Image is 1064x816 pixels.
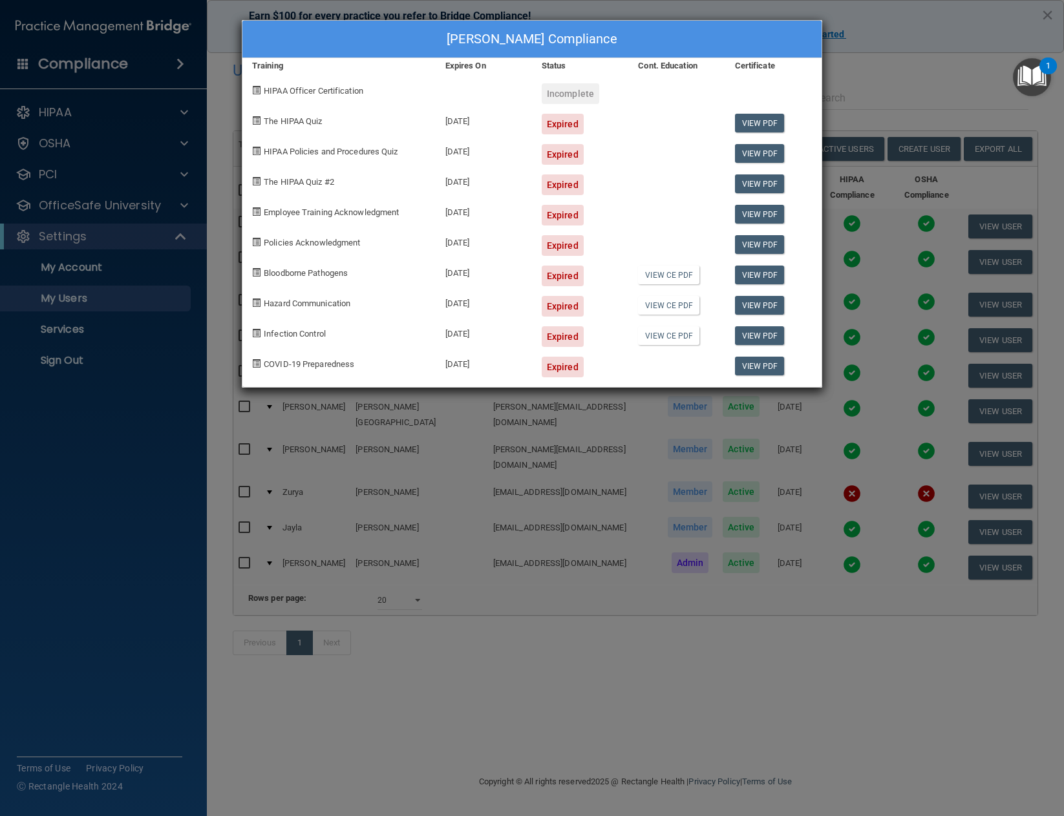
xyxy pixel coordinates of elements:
[436,104,532,134] div: [DATE]
[436,58,532,74] div: Expires On
[1046,66,1050,83] div: 1
[436,286,532,317] div: [DATE]
[735,235,785,254] a: View PDF
[628,58,725,74] div: Cont. Education
[436,134,532,165] div: [DATE]
[436,165,532,195] div: [DATE]
[542,266,584,286] div: Expired
[436,195,532,225] div: [DATE]
[1013,58,1051,96] button: Open Resource Center, 1 new notification
[638,296,699,315] a: View CE PDF
[735,205,785,224] a: View PDF
[542,235,584,256] div: Expired
[436,347,532,377] div: [DATE]
[264,359,354,369] span: COVID-19 Preparedness
[735,114,785,132] a: View PDF
[735,296,785,315] a: View PDF
[735,357,785,375] a: View PDF
[638,326,699,345] a: View CE PDF
[264,86,363,96] span: HIPAA Officer Certification
[542,326,584,347] div: Expired
[264,116,322,126] span: The HIPAA Quiz
[436,225,532,256] div: [DATE]
[542,144,584,165] div: Expired
[264,268,348,278] span: Bloodborne Pathogens
[542,114,584,134] div: Expired
[735,266,785,284] a: View PDF
[542,174,584,195] div: Expired
[242,21,822,58] div: [PERSON_NAME] Compliance
[436,317,532,347] div: [DATE]
[638,266,699,284] a: View CE PDF
[725,58,822,74] div: Certificate
[542,205,584,225] div: Expired
[542,357,584,377] div: Expired
[264,177,334,187] span: The HIPAA Quiz #2
[735,326,785,345] a: View PDF
[264,147,398,156] span: HIPAA Policies and Procedures Quiz
[532,58,628,74] div: Status
[436,256,532,286] div: [DATE]
[542,83,599,104] div: Incomplete
[242,58,436,74] div: Training
[542,296,584,317] div: Expired
[264,329,326,339] span: Infection Control
[264,238,360,247] span: Policies Acknowledgment
[735,144,785,163] a: View PDF
[264,207,399,217] span: Employee Training Acknowledgment
[735,174,785,193] a: View PDF
[264,298,350,308] span: Hazard Communication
